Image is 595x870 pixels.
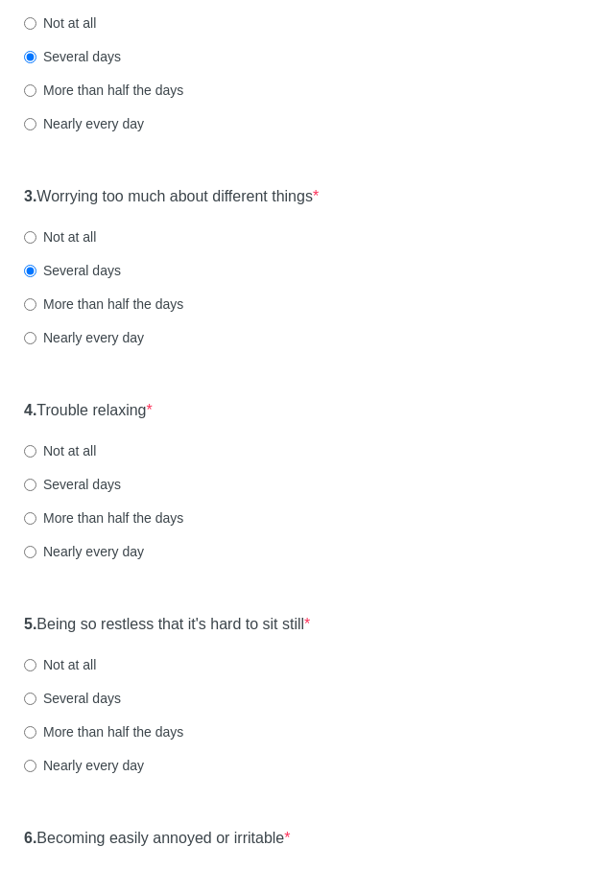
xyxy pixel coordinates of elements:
input: Not at all [24,445,36,458]
label: Being so restless that it's hard to sit still [24,614,310,636]
input: More than half the days [24,84,36,97]
label: Worrying too much about different things [24,186,319,208]
label: Not at all [24,655,96,674]
input: Nearly every day [24,118,36,130]
label: Several days [24,47,121,66]
input: Not at all [24,17,36,30]
input: Nearly every day [24,760,36,772]
input: Several days [24,479,36,491]
label: More than half the days [24,722,183,741]
label: Nearly every day [24,114,144,133]
label: Nearly every day [24,756,144,775]
input: Nearly every day [24,546,36,558]
input: More than half the days [24,726,36,739]
label: Trouble relaxing [24,400,153,422]
label: Nearly every day [24,328,144,347]
label: Not at all [24,227,96,247]
label: More than half the days [24,294,183,314]
label: Not at all [24,441,96,460]
input: Several days [24,51,36,63]
input: Several days [24,265,36,277]
strong: 5. [24,616,36,632]
label: More than half the days [24,81,183,100]
input: More than half the days [24,298,36,311]
strong: 4. [24,402,36,418]
label: Nearly every day [24,542,144,561]
input: Nearly every day [24,332,36,344]
label: Several days [24,689,121,708]
label: More than half the days [24,508,183,528]
label: Not at all [24,13,96,33]
strong: 3. [24,188,36,204]
input: Not at all [24,659,36,671]
input: Not at all [24,231,36,244]
label: Becoming easily annoyed or irritable [24,828,291,850]
label: Several days [24,475,121,494]
input: Several days [24,693,36,705]
label: Several days [24,261,121,280]
strong: 6. [24,830,36,846]
input: More than half the days [24,512,36,525]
